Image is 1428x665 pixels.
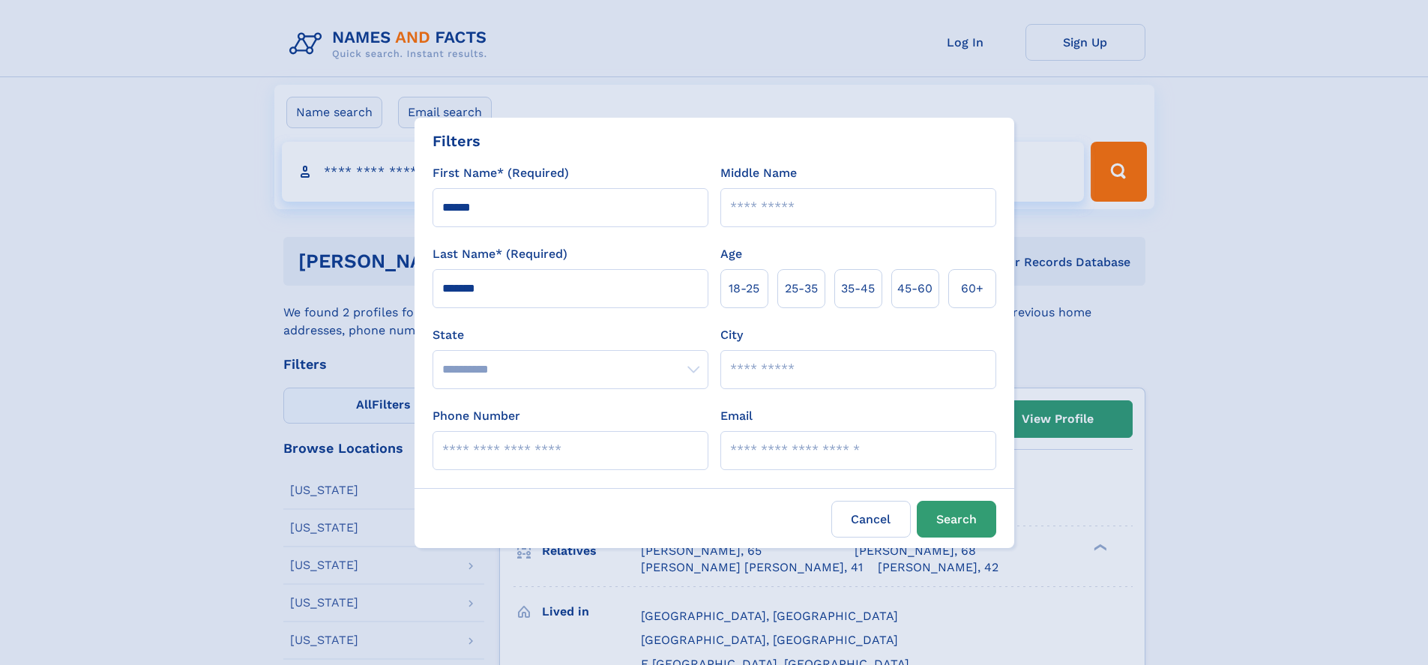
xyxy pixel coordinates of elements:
span: 35‑45 [841,280,875,298]
label: First Name* (Required) [433,164,569,182]
label: Age [720,245,742,263]
span: 60+ [961,280,983,298]
span: 18‑25 [729,280,759,298]
label: Email [720,407,753,425]
button: Search [917,501,996,538]
span: 25‑35 [785,280,818,298]
label: City [720,326,743,344]
span: 45‑60 [897,280,933,298]
label: State [433,326,708,344]
label: Last Name* (Required) [433,245,567,263]
label: Middle Name [720,164,797,182]
div: Filters [433,130,480,152]
label: Cancel [831,501,911,538]
label: Phone Number [433,407,520,425]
